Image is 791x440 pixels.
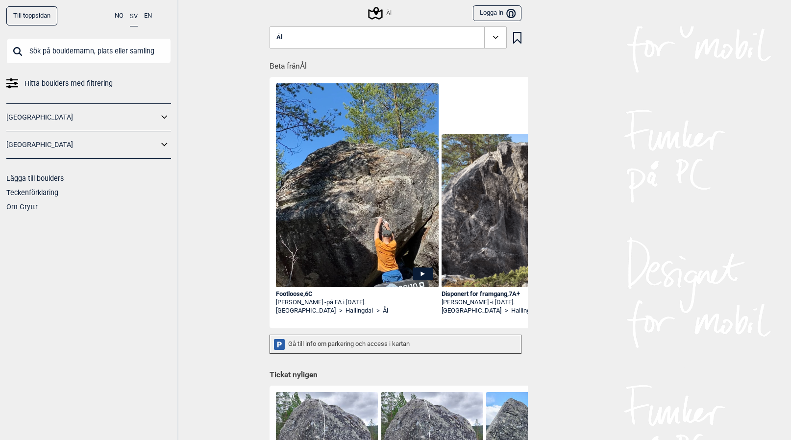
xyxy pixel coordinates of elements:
[25,76,113,91] span: Hitta boulders med filtrering
[346,307,373,315] a: Hallingdal
[370,7,392,19] div: Ål
[144,6,152,25] button: EN
[276,34,282,41] span: Ål
[376,307,380,315] span: >
[276,298,439,307] div: [PERSON_NAME] -
[383,307,388,315] a: Ål
[473,5,521,22] button: Logga in
[270,335,521,354] div: Gå till info om parkering och access i kartan
[130,6,138,26] button: SV
[270,370,521,381] h1: Tickat nyligen
[6,203,38,211] a: Om Gryttr
[442,134,604,287] img: Daniel pa Disponert for framgang
[6,174,64,182] a: Lägga till boulders
[442,298,604,307] div: [PERSON_NAME] -
[276,83,439,372] img: Kristoffer pa Footloose
[6,110,158,124] a: [GEOGRAPHIC_DATA]
[326,298,366,306] span: på FA i [DATE].
[270,26,507,49] button: Ål
[276,307,336,315] a: [GEOGRAPHIC_DATA]
[339,307,343,315] span: >
[492,298,515,306] span: i [DATE].
[270,55,528,72] h1: Beta från Ål
[6,76,171,91] a: Hitta boulders med filtrering
[6,38,171,64] input: Sök på bouldernamn, plats eller samling
[442,307,501,315] a: [GEOGRAPHIC_DATA]
[442,290,604,298] div: Disponert for framgang , 7A+
[6,189,58,196] a: Teckenförklaring
[6,6,57,25] a: Till toppsidan
[276,290,439,298] div: Footloose , 6C
[505,307,508,315] span: >
[115,6,124,25] button: NO
[511,307,539,315] a: Hallingdal
[6,138,158,152] a: [GEOGRAPHIC_DATA]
